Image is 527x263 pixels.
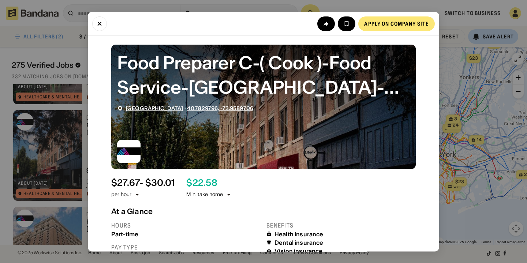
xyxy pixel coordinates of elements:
[117,50,410,99] div: Food Preparer C-( Cook )-Food Service-Mount Sinai Hospital-Part Time/Days/Every Weekend
[111,177,175,188] div: $ 27.67 - $30.01
[274,230,324,237] div: Health insurance
[126,105,253,111] div: ·
[111,230,261,237] div: Part-time
[92,16,107,31] button: Close
[364,21,429,26] div: Apply on company site
[274,239,324,246] div: Dental insurance
[111,221,261,229] div: Hours
[186,177,217,188] div: $ 22.58
[274,248,323,255] div: Vision insurance
[126,105,183,111] span: [GEOGRAPHIC_DATA]
[186,191,232,198] div: Min. take home
[111,191,131,198] div: per hour
[266,221,416,229] div: Benefits
[111,207,416,215] div: At a Glance
[111,243,261,251] div: Pay type
[117,139,141,163] img: Mount Sinai logo
[187,105,253,111] span: 40.7829796, -73.9589706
